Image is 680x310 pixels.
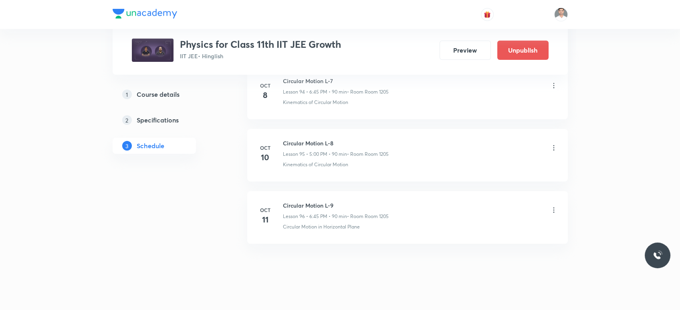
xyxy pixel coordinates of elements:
h4: 11 [257,214,273,226]
p: Kinematics of Circular Motion [283,99,348,106]
p: IIT JEE • Hinglish [180,52,341,60]
h6: Oct [257,144,273,151]
h5: Schedule [137,141,164,151]
p: 3 [122,141,132,151]
p: 2 [122,115,132,125]
p: • Room Room 1205 [347,213,389,220]
p: • Room Room 1205 [347,151,389,158]
p: Lesson 96 • 6:45 PM • 90 min [283,213,347,220]
button: Preview [440,41,491,60]
h3: Physics for Class 11th IIT JEE Growth [180,39,341,50]
img: Mant Lal [554,8,568,21]
img: avatar [484,11,491,18]
p: Lesson 95 • 5:00 PM • 90 min [283,151,347,158]
h6: Oct [257,206,273,214]
img: Company Logo [113,9,177,18]
img: 3630f1f1b3fb4850a1df3abdb482966f.jpg [132,39,174,62]
h6: Oct [257,82,273,89]
h6: Circular Motion L-9 [283,201,389,210]
a: Company Logo [113,9,177,20]
button: avatar [481,8,494,21]
h4: 8 [257,89,273,101]
p: Kinematics of Circular Motion [283,161,348,168]
img: ttu [653,251,662,260]
h5: Specifications [137,115,179,125]
p: Circular Motion in Horizontal Plane [283,223,360,230]
button: Unpublish [497,41,549,60]
h6: Circular Motion L-8 [283,139,389,147]
h5: Course details [137,90,180,99]
p: • Room Room 1205 [347,88,389,96]
p: Lesson 94 • 6:45 PM • 90 min [283,88,347,96]
h4: 10 [257,151,273,163]
a: 2Specifications [113,112,222,128]
p: 1 [122,90,132,99]
h6: Circular Motion L-7 [283,77,389,85]
a: 1Course details [113,86,222,102]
